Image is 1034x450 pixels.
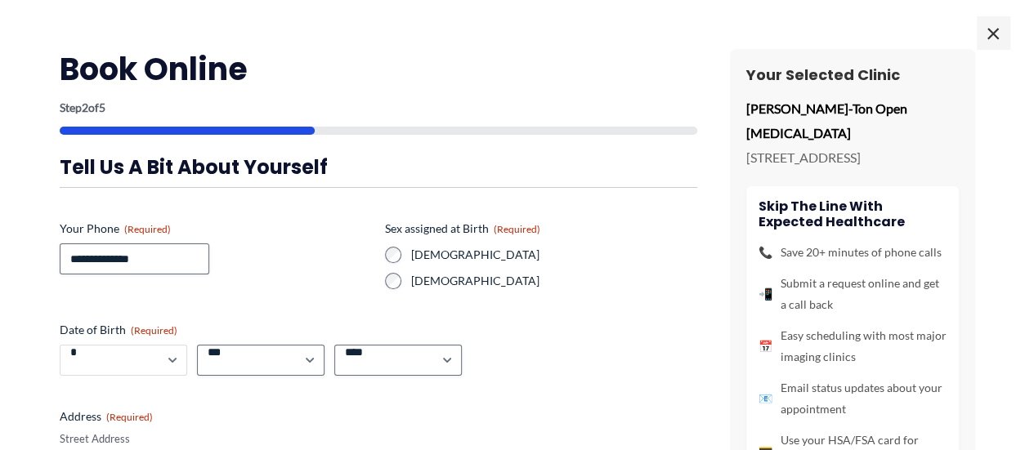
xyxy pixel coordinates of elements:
[60,102,697,114] p: Step of
[60,154,697,180] h3: Tell us a bit about yourself
[411,273,697,289] label: [DEMOGRAPHIC_DATA]
[99,100,105,114] span: 5
[106,411,153,423] span: (Required)
[746,65,959,84] h3: Your Selected Clinic
[759,242,772,263] span: 📞
[60,221,372,237] label: Your Phone
[411,247,697,263] label: [DEMOGRAPHIC_DATA]
[385,221,540,237] legend: Sex assigned at Birth
[60,431,697,447] label: Street Address
[60,408,153,425] legend: Address
[60,49,697,89] h2: Book Online
[759,377,947,420] li: Email status updates about your appointment
[746,96,959,145] p: [PERSON_NAME]-Ton Open [MEDICAL_DATA]
[746,145,959,170] p: [STREET_ADDRESS]
[977,16,1009,49] span: ×
[759,283,772,305] span: 📲
[82,100,88,114] span: 2
[759,198,947,229] h4: Skip the line with Expected Healthcare
[494,223,540,235] span: (Required)
[759,325,947,368] li: Easy scheduling with most major imaging clinics
[124,223,171,235] span: (Required)
[759,388,772,409] span: 📧
[60,322,177,338] legend: Date of Birth
[131,324,177,336] span: (Required)
[759,242,947,263] li: Save 20+ minutes of phone calls
[759,336,772,357] span: 📅
[759,273,947,315] li: Submit a request online and get a call back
